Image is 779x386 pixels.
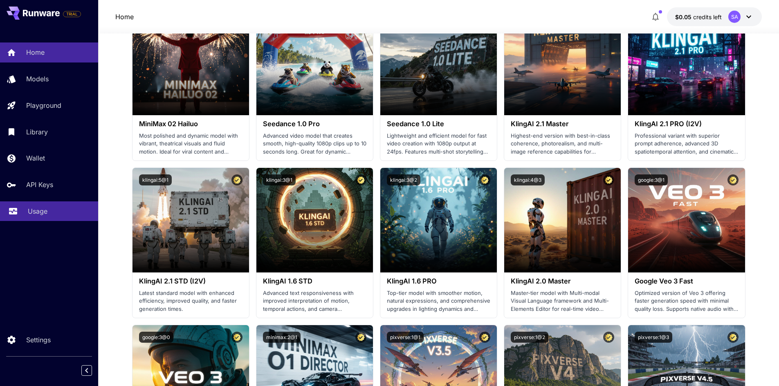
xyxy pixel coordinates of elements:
[263,332,301,343] button: minimax:2@1
[504,168,621,272] img: alt
[635,332,672,343] button: pixverse:1@3
[387,120,490,128] h3: Seedance 1.0 Lite
[263,132,366,156] p: Advanced video model that creates smooth, high-quality 1080p clips up to 10 seconds long. Great f...
[511,132,614,156] p: Highest-end version with best-in-class coherence, photorealism, and multi-image reference capabil...
[387,174,420,185] button: klingai:3@2
[26,180,53,190] p: API Keys
[26,100,61,110] p: Playground
[511,289,614,313] p: Master-tier model with Multi-modal Visual Language framework and Multi-Elements Editor for real-t...
[387,132,490,156] p: Lightweight and efficient model for fast video creation with 1080p output at 24fps. Features mult...
[63,9,81,19] span: Add your payment card to enable full platform functionality.
[139,120,242,128] h3: MiniMax 02 Hailuo
[139,332,173,343] button: google:3@0
[355,332,366,343] button: Certified Model – Vetted for best performance and includes a commercial license.
[479,332,490,343] button: Certified Model – Vetted for best performance and includes a commercial license.
[728,11,741,23] div: SA
[511,277,614,285] h3: KlingAI 2.0 Master
[504,11,621,115] img: alt
[727,174,739,185] button: Certified Model – Vetted for best performance and includes a commercial license.
[511,332,548,343] button: pixverse:1@2
[635,174,668,185] button: google:3@1
[380,11,497,115] img: alt
[380,168,497,272] img: alt
[628,11,745,115] img: alt
[263,289,366,313] p: Advanced text responsiveness with improved interpretation of motion, temporal actions, and camera...
[635,277,738,285] h3: Google Veo 3 Fast
[231,332,242,343] button: Certified Model – Vetted for best performance and includes a commercial license.
[387,289,490,313] p: Top-tier model with smoother motion, natural expressions, and comprehensive upgrades in lighting ...
[667,7,762,26] button: $0.05SA
[26,47,45,57] p: Home
[81,365,92,376] button: Collapse sidebar
[28,206,47,216] p: Usage
[263,277,366,285] h3: KlingAI 1.6 STD
[132,168,249,272] img: alt
[115,12,134,22] a: Home
[139,174,172,185] button: klingai:5@1
[263,174,296,185] button: klingai:3@1
[635,132,738,156] p: Professional variant with superior prompt adherence, advanced 3D spatiotemporal attention, and ci...
[115,12,134,22] nav: breadcrumb
[26,335,51,345] p: Settings
[387,277,490,285] h3: KlingAI 1.6 PRO
[139,132,242,156] p: Most polished and dynamic model with vibrant, theatrical visuals and fluid motion. Ideal for vira...
[675,13,722,21] div: $0.05
[635,120,738,128] h3: KlingAI 2.1 PRO (I2V)
[603,174,614,185] button: Certified Model – Vetted for best performance and includes a commercial license.
[231,174,242,185] button: Certified Model – Vetted for best performance and includes a commercial license.
[355,174,366,185] button: Certified Model – Vetted for best performance and includes a commercial license.
[63,11,81,17] span: TRIAL
[256,168,373,272] img: alt
[603,332,614,343] button: Certified Model – Vetted for best performance and includes a commercial license.
[675,13,693,20] span: $0.05
[635,289,738,313] p: Optimized version of Veo 3 offering faster generation speed with minimal quality loss. Supports n...
[511,120,614,128] h3: KlingAI 2.1 Master
[139,277,242,285] h3: KlingAI 2.1 STD (I2V)
[628,168,745,272] img: alt
[693,13,722,20] span: credits left
[263,120,366,128] h3: Seedance 1.0 Pro
[387,332,424,343] button: pixverse:1@1
[88,363,98,378] div: Collapse sidebar
[511,174,545,185] button: klingai:4@3
[479,174,490,185] button: Certified Model – Vetted for best performance and includes a commercial license.
[26,74,49,84] p: Models
[26,153,45,163] p: Wallet
[256,11,373,115] img: alt
[26,127,48,137] p: Library
[727,332,739,343] button: Certified Model – Vetted for best performance and includes a commercial license.
[132,11,249,115] img: alt
[139,289,242,313] p: Latest standard model with enhanced efficiency, improved quality, and faster generation times.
